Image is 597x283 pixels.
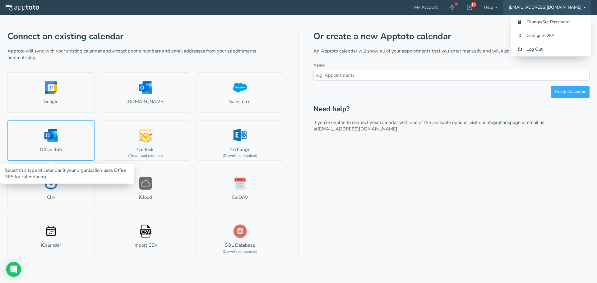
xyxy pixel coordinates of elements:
[5,167,129,180] div: Select this type of calendar if your organization uses Office 365 for calendaring.
[7,72,95,113] a: Google
[7,168,95,208] a: Clio
[317,126,398,132] a: [EMAIL_ADDRESS][DOMAIN_NAME].
[313,119,590,133] p: If you’re unable to connect your calendar with one of the available options, visit our page or em...
[102,168,189,208] a: iCloud
[511,15,591,29] a: Change/Set Password
[7,216,95,256] a: iCalendar
[223,249,257,254] div: (Download required)
[313,62,325,68] label: Name
[313,105,590,113] h2: Need help?
[313,70,590,81] input: e.g. Appointments
[511,29,591,43] a: Configure 2FA
[102,216,189,256] a: Import CSV
[313,48,590,54] p: An Apptoto calendar will show all of your appointments that you enter manually and will also allo...
[197,168,284,208] a: CalDAV
[485,119,510,126] a: integrations
[471,2,476,7] div: 10
[102,72,189,113] a: [DOMAIN_NAME]
[102,120,189,161] a: Outlook
[6,5,39,11] img: logo-apptoto--white.svg
[551,86,590,98] button: Create Calendar
[7,120,95,161] a: Office 365
[7,48,284,61] p: Apptoto will sync with your existing calendar and extract phone numbers and email addresses from ...
[197,120,284,161] a: Exchange
[313,32,590,41] h1: Or create a new Apptoto calendar
[197,216,284,256] a: SQL Database
[7,32,284,41] h1: Connect an existing calendar
[511,43,591,56] a: Log Out
[197,72,284,113] a: Salesforce
[6,262,21,277] div: Open Intercom Messenger
[128,153,163,158] div: (Download required)
[223,153,257,158] div: (Download required)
